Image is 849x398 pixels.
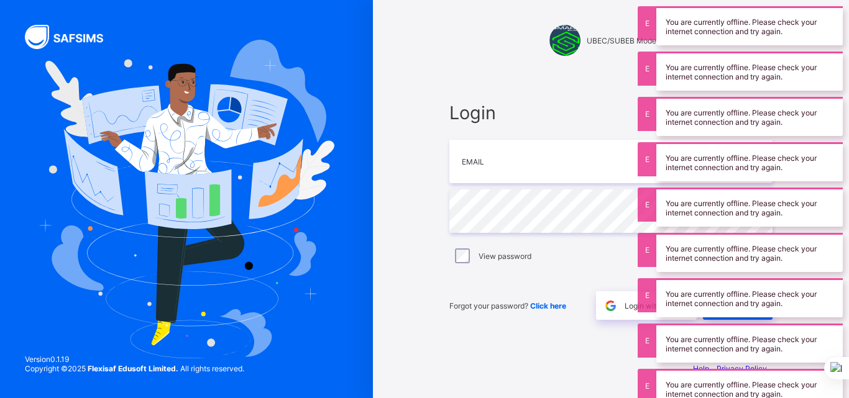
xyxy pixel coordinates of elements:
[88,364,178,373] strong: Flexisaf Edusoft Limited.
[449,301,566,310] span: Forgot your password?
[603,299,618,313] img: google.396cfc9801f0270233282035f929180a.svg
[656,278,843,317] div: You are currently offline. Please check your internet connection and try again.
[656,233,843,272] div: You are currently offline. Please check your internet connection and try again.
[656,188,843,227] div: You are currently offline. Please check your internet connection and try again.
[656,142,843,181] div: You are currently offline. Please check your internet connection and try again.
[530,301,566,310] a: Click here
[625,301,687,310] span: Login with Google
[587,36,773,45] span: UBEC/SUBEB Model Smart School, Ibadan, Oyo State
[449,102,773,124] span: Login
[656,6,843,45] div: You are currently offline. Please check your internet connection and try again.
[25,364,244,373] span: Copyright © 2025 All rights reserved.
[656,52,843,91] div: You are currently offline. Please check your internet connection and try again.
[656,323,843,363] div: You are currently offline. Please check your internet connection and try again.
[25,355,244,364] span: Version 0.1.19
[479,251,531,261] label: View password
[39,40,334,358] img: Hero Image
[25,25,118,49] img: SAFSIMS Logo
[656,97,843,136] div: You are currently offline. Please check your internet connection and try again.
